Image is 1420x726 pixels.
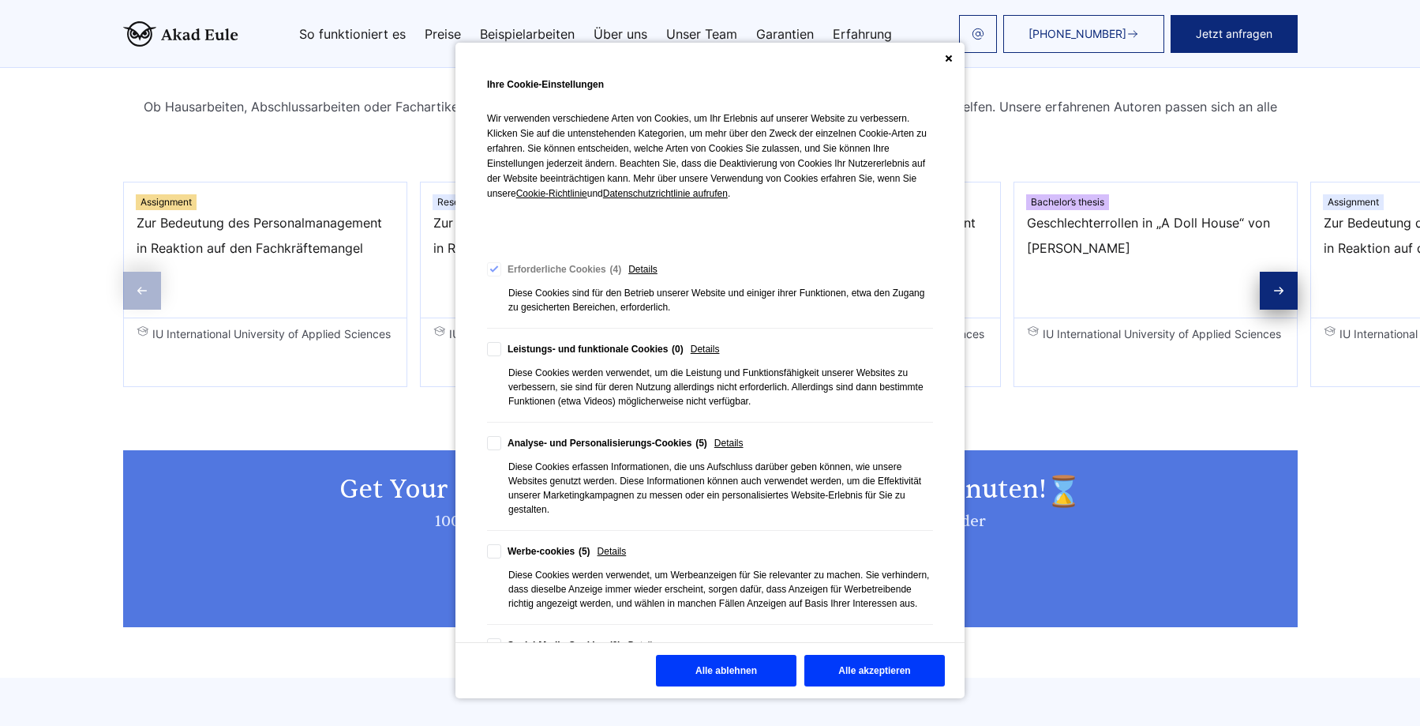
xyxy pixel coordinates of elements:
div: 4 [609,262,621,276]
button: Alle ablehnen [656,655,796,687]
div: 0 [672,342,684,356]
h2: Ihre Cookie-Einstellungen [487,74,933,95]
div: Social-Media-Cookies [508,638,620,653]
button: Alle akzeptieren [804,655,945,687]
span: Details [691,342,720,356]
span: Datenschutzrichtlinie aufrufen [603,188,728,199]
span: Details [628,262,658,276]
span: Details [628,638,657,653]
p: Wir verwenden verschiedene Arten von Cookies, um Ihr Erlebnis auf unserer Website zu verbessern. ... [487,111,933,225]
span: Details [598,544,627,559]
button: Close [945,55,953,62]
div: Werbe-cookies [508,544,590,559]
div: Diese Cookies werden verwendet, um die Leistung und Funktionsfähigkeit unserer Websites zu verbes... [508,366,933,408]
div: 5 [579,544,590,559]
div: Diese Cookies sind für den Betrieb unserer Website und einiger ihrer Funktionen, etwa den Zugang ... [508,286,933,314]
div: Diese Cookies werden verwendet, um Werbeanzeigen für Sie relevanter zu machen. Sie verhindern, da... [508,568,933,611]
div: Diese Cookies erfassen Informationen, die uns Aufschluss darüber geben können, wie unsere Website... [508,460,933,517]
span: Details [714,436,744,450]
div: Erforderliche Cookies [508,262,621,276]
div: Cookie Consent Preferences [455,43,965,698]
span: Cookie-Richtlinie [516,188,587,199]
div: Analyse- und Personalisierungs-Cookies [508,436,707,450]
div: 0 [609,638,621,653]
div: 5 [695,436,707,450]
div: Leistungs- und funktionale Cookies [508,342,684,356]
